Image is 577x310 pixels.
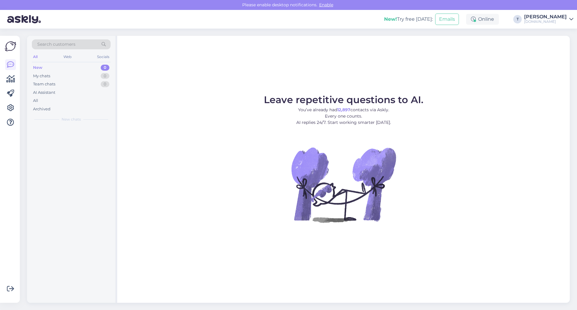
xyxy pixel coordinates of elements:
[33,98,38,104] div: All
[524,19,567,24] div: [DOMAIN_NAME]
[32,53,39,61] div: All
[62,53,73,61] div: Web
[101,73,109,79] div: 0
[33,81,55,87] div: Team chats
[37,41,75,48] span: Search customers
[264,107,423,126] p: You’ve already had contacts via Askly. Every one counts. AI replies 24/7. Start working smarter [...
[62,117,81,122] span: New chats
[289,130,398,239] img: No Chat active
[384,16,397,22] b: New!
[101,81,109,87] div: 0
[33,106,50,112] div: Archived
[96,53,111,61] div: Socials
[513,15,522,23] div: T
[33,90,55,96] div: AI Assistant
[524,14,567,19] div: [PERSON_NAME]
[5,41,16,52] img: Askly Logo
[524,14,573,24] a: [PERSON_NAME][DOMAIN_NAME]
[101,65,109,71] div: 0
[33,73,50,79] div: My chats
[337,107,350,112] b: 12,897
[435,14,459,25] button: Emails
[33,65,42,71] div: New
[384,16,433,23] div: Try free [DATE]:
[264,94,423,106] span: Leave repetitive questions to AI.
[317,2,335,8] span: Enable
[466,14,499,25] div: Online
